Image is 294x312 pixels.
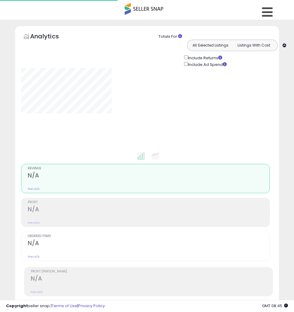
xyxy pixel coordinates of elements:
[28,187,40,191] small: Prev: N/A
[28,201,270,204] span: Profit
[28,240,270,248] h2: N/A
[31,275,273,283] h2: N/A
[28,235,270,238] span: Ordered Items
[28,221,40,225] small: Prev: N/A
[52,303,77,309] a: Terms of Use
[31,290,43,294] small: Prev: N/A
[28,206,270,214] h2: N/A
[262,303,288,309] span: 2025-09-10 08:45 GMT
[28,167,270,170] span: Revenue
[78,303,105,309] a: Privacy Policy
[6,303,28,309] strong: Copyright
[31,270,273,273] span: Profit [PERSON_NAME]
[30,32,71,42] h5: Analytics
[28,255,40,258] small: Prev: N/A
[6,303,105,309] div: seller snap | |
[28,172,270,180] h2: N/A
